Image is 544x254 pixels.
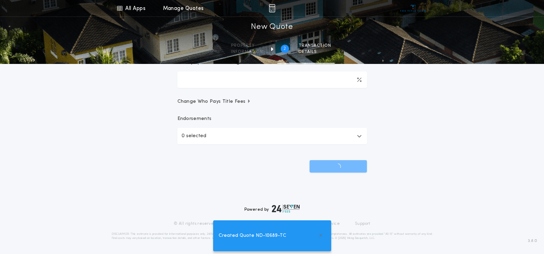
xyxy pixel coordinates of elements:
span: Transaction [299,43,331,48]
span: Property [231,43,263,48]
img: img [269,4,275,12]
input: Downpayment Percentage [177,71,367,88]
span: information [231,49,263,55]
h2: 2 [283,46,286,52]
div: Powered by [244,205,300,213]
button: 0 selected [177,128,367,144]
span: Created Quote ND-10689-TC [219,232,286,240]
span: details [299,49,331,55]
p: Endorsements [177,115,367,122]
button: Change Who Pays Title Fees [177,98,367,105]
p: 0 selected [182,132,206,140]
span: Change Who Pays Title Fees [177,98,251,105]
img: vs-icon [400,5,426,12]
h1: New Quote [251,22,293,33]
img: logo [272,205,300,213]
